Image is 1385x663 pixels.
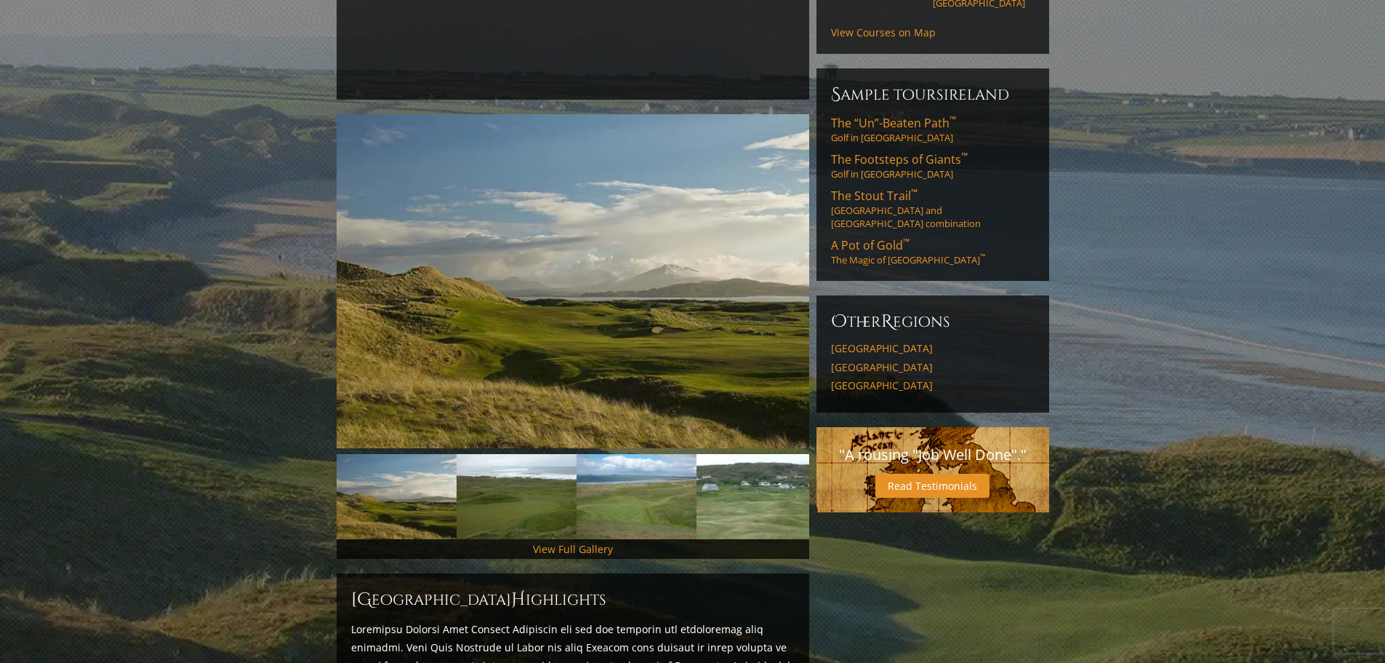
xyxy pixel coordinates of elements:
span: The Stout Trail [831,188,918,204]
h6: ther egions [831,310,1035,333]
span: H [511,588,526,611]
a: [GEOGRAPHIC_DATA] [831,379,1035,392]
sup: ™ [950,114,956,126]
a: Read Testimonials [875,474,989,498]
sup: ™ [903,236,910,248]
h6: Sample ToursIreland [831,83,1035,106]
a: [GEOGRAPHIC_DATA] [831,342,1035,355]
span: A Pot of Gold [831,237,910,253]
p: "A rousing "Job Well Done"." [831,442,1035,468]
sup: ™ [911,186,918,199]
span: The Footsteps of Giants [831,151,968,167]
a: [GEOGRAPHIC_DATA] [831,361,1035,374]
sup: ™ [980,253,985,262]
sup: ™ [961,150,968,162]
span: The “Un”-Beaten Path [831,115,956,131]
a: The Stout Trail™[GEOGRAPHIC_DATA] and [GEOGRAPHIC_DATA] combination [831,188,1035,230]
a: View Courses on Map [831,25,936,39]
a: View Full Gallery [533,542,613,556]
h2: [GEOGRAPHIC_DATA] ighlights [351,588,795,611]
a: The Footsteps of Giants™Golf in [GEOGRAPHIC_DATA] [831,151,1035,180]
a: A Pot of Gold™The Magic of [GEOGRAPHIC_DATA]™ [831,237,1035,266]
span: R [881,310,893,333]
span: O [831,310,847,333]
a: The “Un”-Beaten Path™Golf in [GEOGRAPHIC_DATA] [831,115,1035,144]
